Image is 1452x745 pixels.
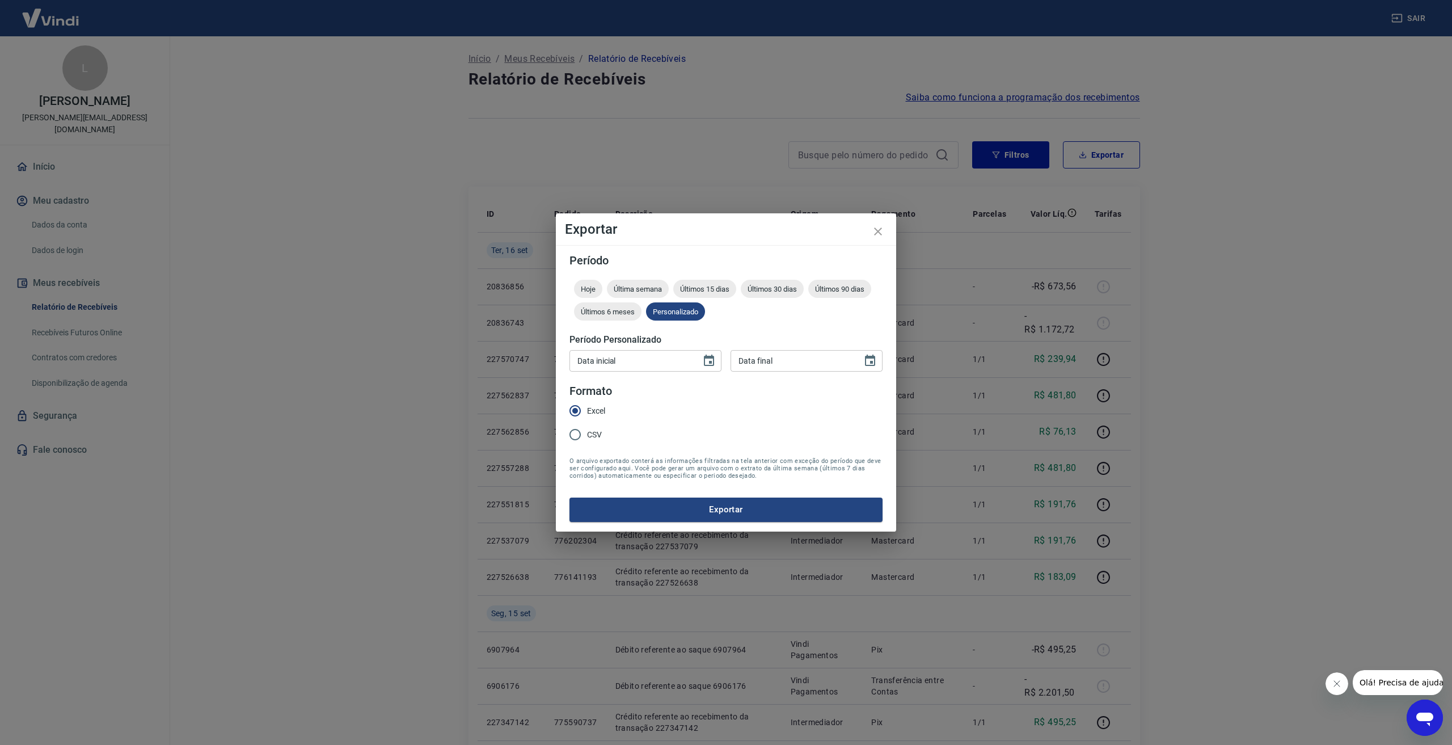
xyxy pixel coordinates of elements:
[1326,672,1348,695] iframe: Fechar mensagem
[574,285,602,293] span: Hoje
[574,280,602,298] div: Hoje
[698,350,720,372] button: Choose date
[569,350,693,371] input: DD/MM/YYYY
[7,8,95,17] span: Olá! Precisa de ajuda?
[569,498,883,521] button: Exportar
[574,302,641,321] div: Últimos 6 meses
[808,280,871,298] div: Últimos 90 dias
[574,308,641,316] span: Últimos 6 meses
[864,218,892,245] button: close
[741,285,804,293] span: Últimos 30 dias
[587,405,605,417] span: Excel
[673,280,736,298] div: Últimos 15 dias
[569,255,883,266] h5: Período
[1353,670,1443,695] iframe: Mensagem da empresa
[808,285,871,293] span: Últimos 90 dias
[646,308,705,316] span: Personalizado
[587,429,602,441] span: CSV
[607,280,669,298] div: Última semana
[569,457,883,479] span: O arquivo exportado conterá as informações filtradas na tela anterior com exceção do período que ...
[741,280,804,298] div: Últimos 30 dias
[569,383,612,399] legend: Formato
[673,285,736,293] span: Últimos 15 dias
[731,350,854,371] input: DD/MM/YYYY
[565,222,887,236] h4: Exportar
[859,350,881,372] button: Choose date
[646,302,705,321] div: Personalizado
[569,334,883,346] h5: Período Personalizado
[1407,700,1443,736] iframe: Botão para abrir a janela de mensagens
[607,285,669,293] span: Última semana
